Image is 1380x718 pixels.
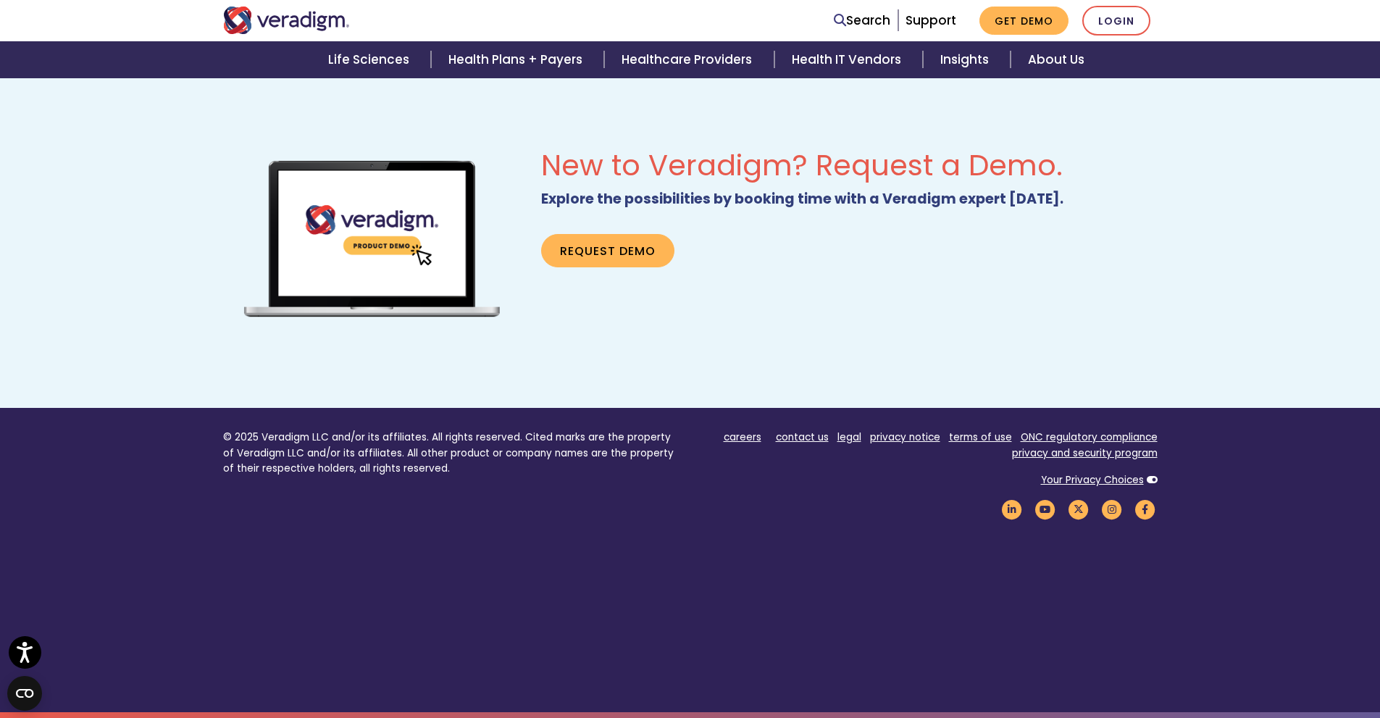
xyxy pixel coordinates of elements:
[1033,502,1058,516] a: Veradigm YouTube Link
[776,430,829,444] a: contact us
[923,41,1011,78] a: Insights
[906,12,956,29] a: Support
[1041,473,1144,487] a: Your Privacy Choices
[1011,41,1102,78] a: About Us
[1133,502,1158,516] a: Veradigm Facebook Link
[7,676,42,711] button: Open CMP widget
[870,430,940,444] a: privacy notice
[223,7,350,34] img: Veradigm logo
[431,41,604,78] a: Health Plans + Payers
[311,41,431,78] a: Life Sciences
[223,430,679,477] p: © 2025 Veradigm LLC and/or its affiliates. All rights reserved. Cited marks are the property of V...
[604,41,774,78] a: Healthcare Providers
[1082,6,1150,36] a: Login
[1100,502,1124,516] a: Veradigm Instagram Link
[774,41,923,78] a: Health IT Vendors
[1000,502,1024,516] a: Veradigm LinkedIn Link
[541,188,1157,211] p: Explore the possibilities by booking time with a Veradigm expert [DATE].
[1021,430,1158,444] a: ONC regulatory compliance
[834,11,890,30] a: Search
[724,430,761,444] a: careers
[837,430,861,444] a: legal
[979,7,1069,35] a: Get Demo
[1012,446,1158,460] a: privacy and security program
[1066,502,1091,516] a: Veradigm Twitter Link
[541,148,1157,183] h2: New to Veradigm? Request a Demo.
[541,234,674,267] a: Request Demo
[949,430,1012,444] a: terms of use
